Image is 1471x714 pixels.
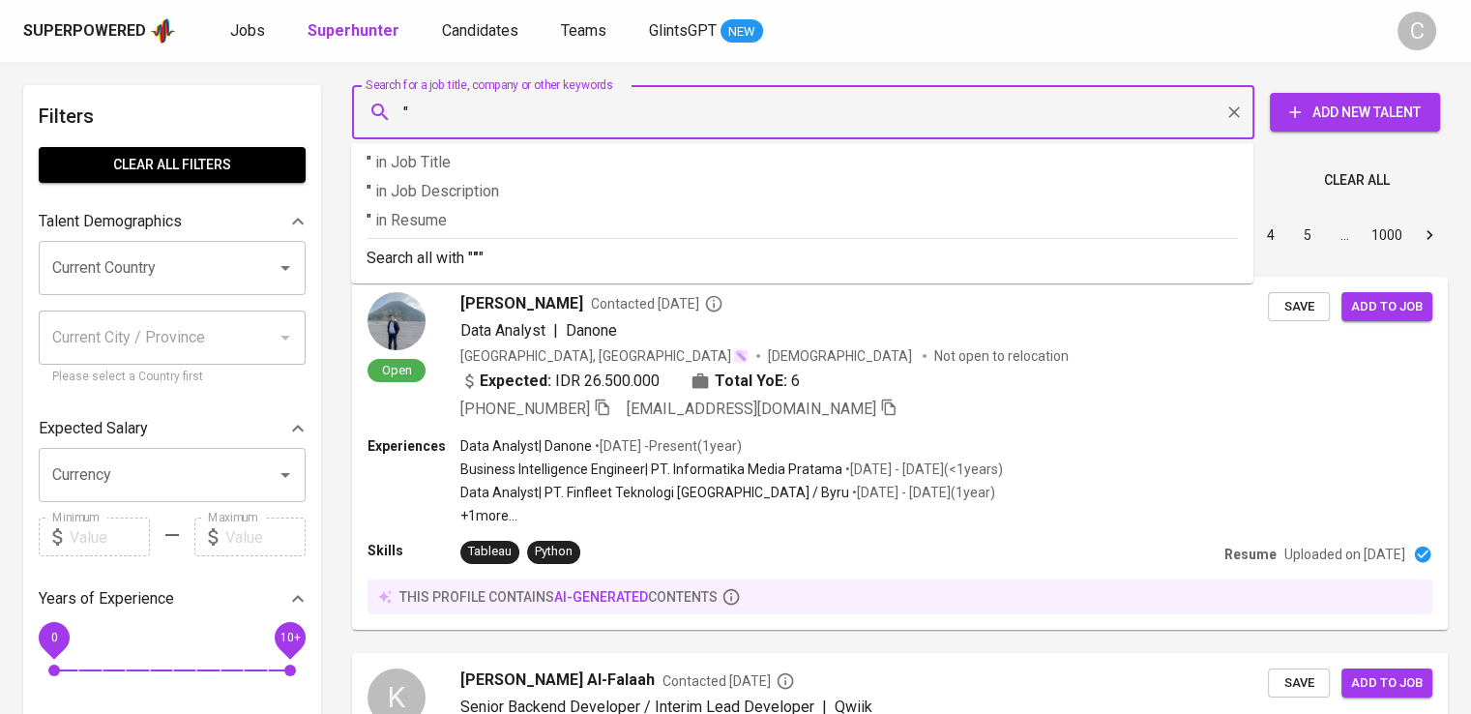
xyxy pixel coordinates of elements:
[279,631,300,644] span: 10+
[1268,669,1330,699] button: Save
[1292,220,1323,251] button: Go to page 5
[1285,101,1425,125] span: Add New Talent
[367,209,1238,232] p: "
[1341,292,1432,322] button: Add to job
[704,294,723,313] svg: By Batam recruiter
[368,541,460,560] p: Skills
[375,211,447,229] span: in Resume
[39,210,182,233] p: Talent Demographics
[230,19,269,44] a: Jobs
[368,436,460,456] p: Experiences
[460,346,749,366] div: [GEOGRAPHIC_DATA], [GEOGRAPHIC_DATA]
[1255,220,1286,251] button: Go to page 4
[733,348,749,364] img: magic_wand.svg
[272,461,299,489] button: Open
[375,182,499,200] span: in Job Description
[776,671,795,691] svg: By Batam recruiter
[460,292,583,315] span: [PERSON_NAME]
[39,147,306,183] button: Clear All filters
[39,587,174,610] p: Years of Experience
[460,483,849,502] p: Data Analyst | PT. Finfleet Teknologi [GEOGRAPHIC_DATA] / Byru
[554,589,648,605] span: AI-generated
[368,292,426,350] img: 5b1aae0165ac76ca1e2f2ce8e43b2462.jpg
[150,16,176,45] img: app logo
[535,543,573,561] div: Python
[1414,220,1445,251] button: Go to next page
[375,153,451,171] span: in Job Title
[70,518,150,556] input: Value
[1221,99,1248,126] button: Clear
[308,21,399,40] b: Superhunter
[1105,220,1448,251] nav: pagination navigation
[230,21,265,40] span: Jobs
[460,400,590,418] span: [PHONE_NUMBER]
[50,631,57,644] span: 0
[39,417,148,440] p: Expected Salary
[39,202,306,241] div: Talent Demographics
[1316,163,1397,198] button: Clear All
[39,409,306,448] div: Expected Salary
[23,20,146,43] div: Superpowered
[1341,669,1432,699] button: Add to job
[1270,93,1440,132] button: Add New Talent
[561,21,606,40] span: Teams
[39,580,306,618] div: Years of Experience
[768,346,915,366] span: [DEMOGRAPHIC_DATA]
[460,321,545,340] span: Data Analyst
[1366,220,1408,251] button: Go to page 1000
[52,368,292,387] p: Please select a Country first
[468,543,512,561] div: Tableau
[367,247,1238,270] p: Search all with " "
[1278,296,1320,318] span: Save
[460,506,1003,525] p: +1 more ...
[662,671,795,691] span: Contacted [DATE]
[399,587,718,607] p: this profile contains contents
[442,21,518,40] span: Candidates
[842,460,1003,479] p: • [DATE] - [DATE] ( <1 years )
[308,19,403,44] a: Superhunter
[592,436,742,456] p: • [DATE] - Present ( 1 year )
[715,370,787,393] b: Total YoE:
[627,400,876,418] span: [EMAIL_ADDRESS][DOMAIN_NAME]
[791,370,800,393] span: 6
[561,19,610,44] a: Teams
[566,321,617,340] span: Danone
[374,362,420,378] span: Open
[272,254,299,282] button: Open
[649,19,763,44] a: GlintsGPT NEW
[23,16,176,45] a: Superpoweredapp logo
[1351,672,1423,695] span: Add to job
[553,319,558,342] span: |
[591,294,723,313] span: Contacted [DATE]
[442,19,522,44] a: Candidates
[1224,545,1277,564] p: Resume
[460,460,842,479] p: Business Intelligence Engineer | PT. Informatika Media Pratama
[1397,12,1436,50] div: C
[39,101,306,132] h6: Filters
[1278,672,1320,695] span: Save
[460,436,592,456] p: Data Analyst | Danone
[473,249,479,267] b: "
[1329,225,1360,245] div: …
[934,346,1069,366] p: Not open to relocation
[480,370,551,393] b: Expected:
[1284,545,1405,564] p: Uploaded on [DATE]
[649,21,717,40] span: GlintsGPT
[367,151,1238,174] p: "
[225,518,306,556] input: Value
[367,180,1238,203] p: "
[849,483,995,502] p: • [DATE] - [DATE] ( 1 year )
[721,22,763,42] span: NEW
[54,153,290,177] span: Clear All filters
[352,277,1448,630] a: Open[PERSON_NAME]Contacted [DATE]Data Analyst|Danone[GEOGRAPHIC_DATA], [GEOGRAPHIC_DATA][DEMOGRAP...
[1351,296,1423,318] span: Add to job
[1324,168,1390,193] span: Clear All
[460,669,655,692] span: [PERSON_NAME] Al-Falaah
[1268,292,1330,322] button: Save
[460,370,660,393] div: IDR 26.500.000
